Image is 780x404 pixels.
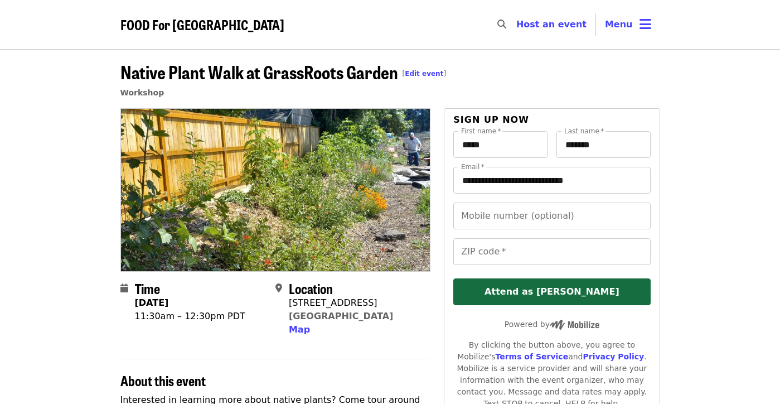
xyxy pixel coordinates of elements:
[497,19,506,30] i: search icon
[120,88,164,97] a: Workshop
[495,352,568,361] a: Terms of Service
[289,311,393,321] a: [GEOGRAPHIC_DATA]
[639,16,651,32] i: bars icon
[564,128,604,134] label: Last name
[120,283,128,294] i: calendar icon
[583,352,644,361] a: Privacy Policy
[120,15,284,34] span: FOOD For [GEOGRAPHIC_DATA]
[453,238,650,265] input: ZIP code
[121,109,430,271] img: Native Plant Walk at GrassRoots Garden organized by FOOD For Lane County
[120,59,447,85] span: Native Plant Walk at GrassRoots Garden
[453,114,529,125] span: Sign up now
[453,278,650,305] button: Attend as [PERSON_NAME]
[289,278,333,298] span: Location
[505,320,599,329] span: Powered by
[289,296,393,310] div: [STREET_ADDRESS]
[453,203,650,229] input: Mobile number (optional)
[453,131,548,158] input: First name
[135,278,160,298] span: Time
[120,17,284,33] a: FOOD For [GEOGRAPHIC_DATA]
[403,70,447,78] span: [ ]
[453,167,650,194] input: Email
[289,323,310,336] button: Map
[596,11,660,38] button: Toggle account menu
[405,70,443,78] a: Edit event
[461,163,485,170] label: Email
[289,324,310,335] span: Map
[513,11,522,38] input: Search
[556,131,651,158] input: Last name
[550,320,599,330] img: Powered by Mobilize
[516,19,587,30] a: Host an event
[120,371,206,390] span: About this event
[461,128,501,134] label: First name
[135,297,169,308] strong: [DATE]
[275,283,282,294] i: map-marker-alt icon
[605,19,633,30] span: Menu
[135,310,245,323] div: 11:30am – 12:30pm PDT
